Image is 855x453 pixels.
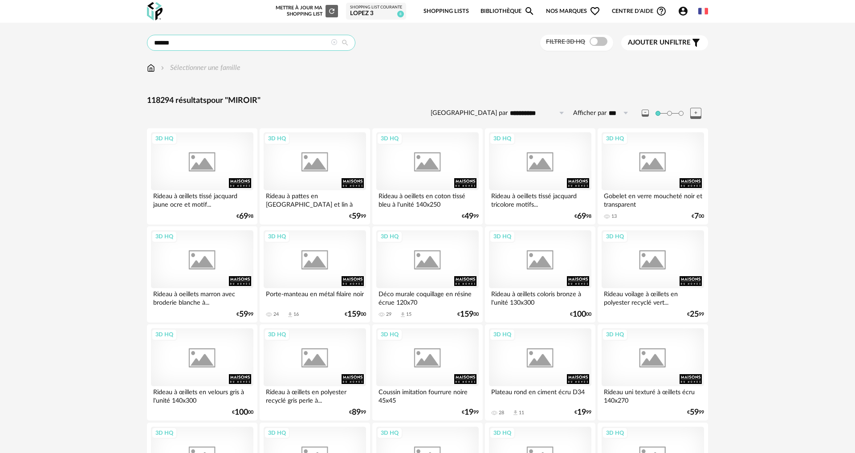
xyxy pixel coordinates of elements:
img: OXP [147,2,163,20]
a: Shopping Lists [423,1,469,22]
div: LOPEZ 3 [350,10,402,18]
span: Account Circle icon [678,6,688,16]
a: Shopping List courante LOPEZ 3 8 [350,5,402,18]
span: Filter icon [691,37,701,48]
span: Help Circle Outline icon [656,6,667,16]
span: Filtre 3D HQ [546,39,585,45]
span: Refresh icon [328,8,336,13]
a: BibliothèqueMagnify icon [480,1,535,22]
img: svg+xml;base64,PHN2ZyB3aWR0aD0iMTYiIGhlaWdodD0iMTYiIHZpZXdCb3g9IjAgMCAxNiAxNiIgZmlsbD0ibm9uZSIgeG... [159,63,166,73]
img: fr [698,6,708,16]
span: Magnify icon [524,6,535,16]
span: Nos marques [546,1,600,22]
span: Heart Outline icon [590,6,600,16]
button: Ajouter unfiltre Filter icon [621,35,708,50]
span: Ajouter un [628,39,670,46]
span: filtre [628,38,691,47]
div: Shopping List courante [350,5,402,10]
span: Account Circle icon [678,6,692,16]
img: svg+xml;base64,PHN2ZyB3aWR0aD0iMTYiIGhlaWdodD0iMTciIHZpZXdCb3g9IjAgMCAxNiAxNyIgZmlsbD0ibm9uZSIgeG... [147,63,155,73]
span: 8 [397,11,404,17]
div: Sélectionner une famille [159,63,240,73]
div: Mettre à jour ma Shopping List [274,5,338,17]
span: Centre d'aideHelp Circle Outline icon [612,6,667,16]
